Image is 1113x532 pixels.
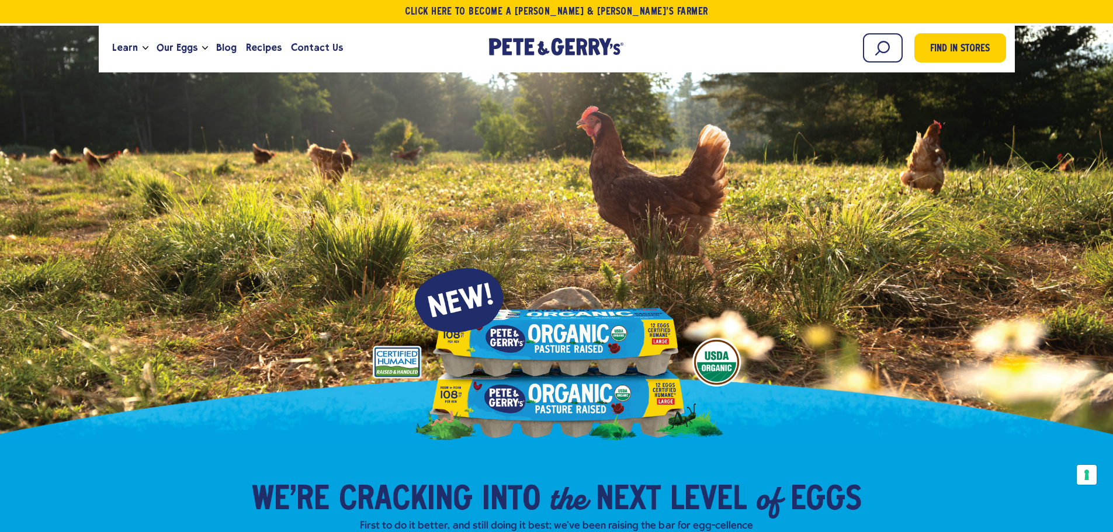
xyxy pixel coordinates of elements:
a: Recipes [241,32,286,64]
span: Eggs​ [790,483,862,518]
a: Blog [211,32,241,64]
input: Search [863,33,903,62]
a: Find in Stores [914,33,1006,62]
span: Find in Stores [930,41,990,57]
button: Open the dropdown menu for Learn [143,46,148,50]
a: Learn [108,32,143,64]
span: Level [670,483,747,518]
span: Our Eggs [157,40,197,55]
span: Cracking [339,483,473,518]
span: Next [596,483,661,518]
span: Contact Us [291,40,343,55]
button: Open the dropdown menu for Our Eggs [202,46,208,50]
em: the [550,477,587,519]
span: into [482,483,540,518]
a: Our Eggs [152,32,202,64]
span: Blog [216,40,237,55]
span: Learn [112,40,138,55]
a: Contact Us [286,32,348,64]
em: of [756,477,781,519]
button: Your consent preferences for tracking technologies [1077,465,1097,485]
span: We’re [252,483,330,518]
span: Recipes [246,40,282,55]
